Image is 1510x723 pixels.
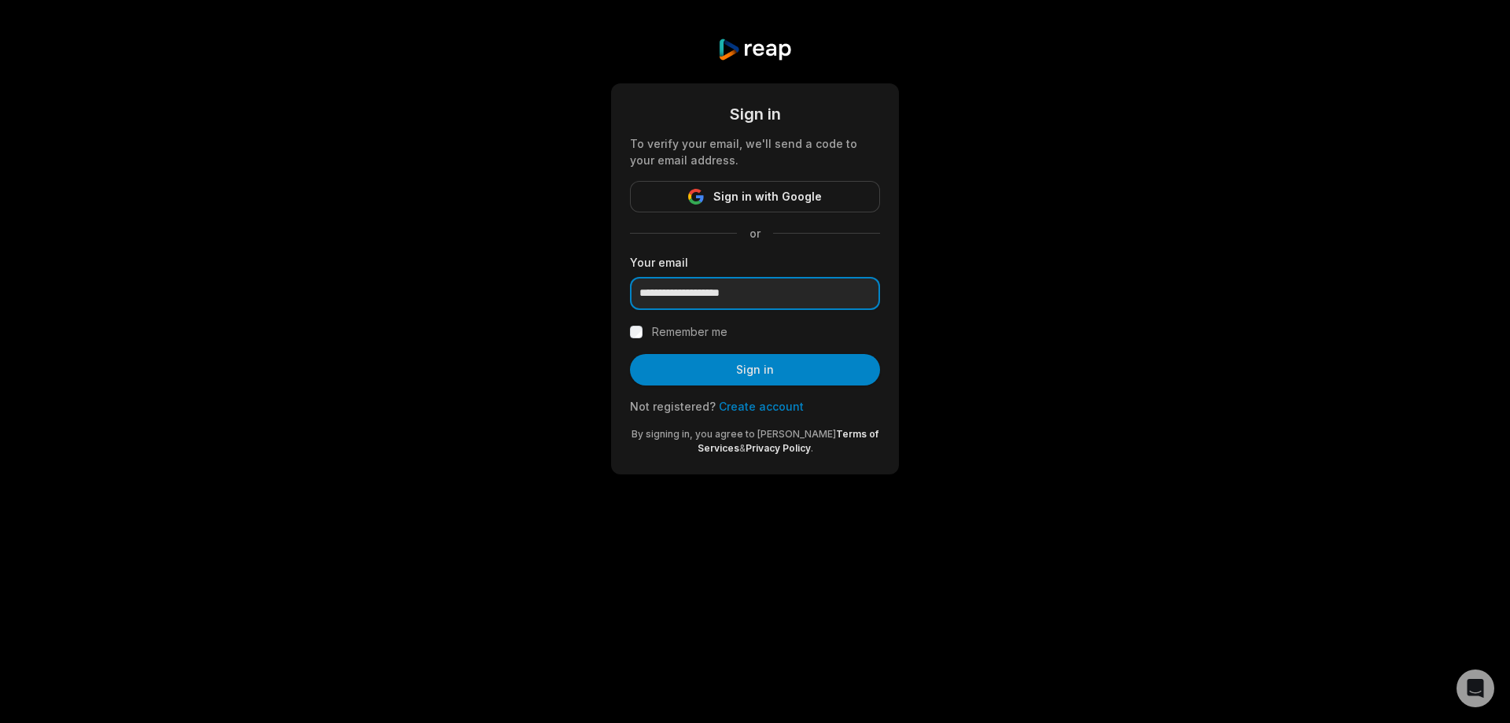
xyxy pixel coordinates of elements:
[737,225,773,242] span: or
[719,400,804,413] a: Create account
[811,442,813,454] span: .
[698,428,879,454] a: Terms of Services
[630,400,716,413] span: Not registered?
[630,102,880,126] div: Sign in
[717,38,792,61] img: reap
[746,442,811,454] a: Privacy Policy
[632,428,836,440] span: By signing in, you agree to [PERSON_NAME]
[652,323,727,341] label: Remember me
[630,135,880,168] div: To verify your email, we'll send a code to your email address.
[630,181,880,212] button: Sign in with Google
[630,254,880,271] label: Your email
[1457,670,1494,707] div: Open Intercom Messenger
[739,442,746,454] span: &
[630,354,880,385] button: Sign in
[713,187,822,206] span: Sign in with Google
